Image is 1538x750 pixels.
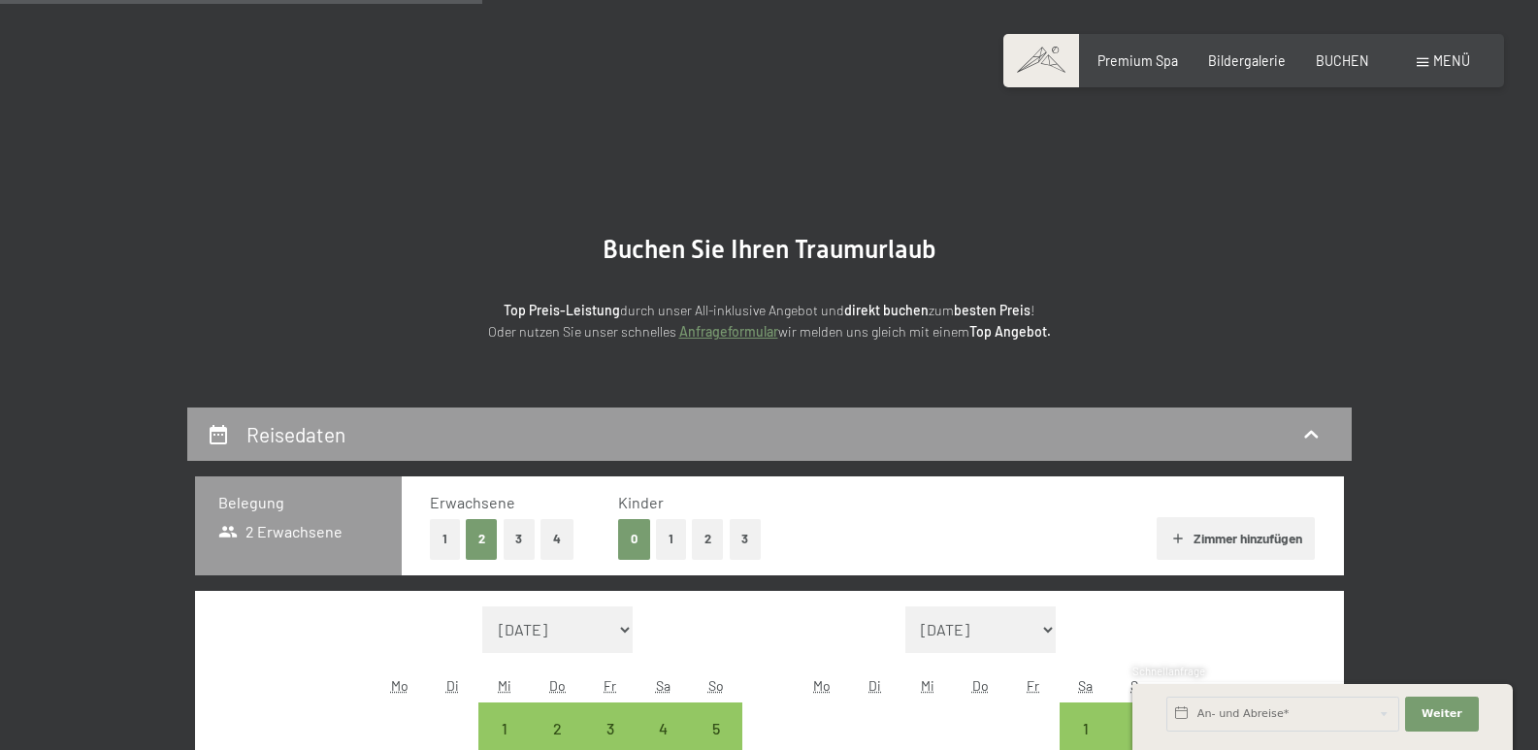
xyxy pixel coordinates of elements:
abbr: Sonntag [708,677,724,694]
abbr: Mittwoch [498,677,511,694]
button: 2 [466,519,498,559]
button: 1 [430,519,460,559]
strong: besten Preis [954,302,1031,318]
h2: Reisedaten [246,422,345,446]
span: Erwachsene [430,493,515,511]
abbr: Samstag [1078,677,1093,694]
strong: Top Preis-Leistung [504,302,620,318]
abbr: Montag [391,677,409,694]
button: 3 [504,519,536,559]
a: BUCHEN [1316,52,1369,69]
button: Weiter [1405,697,1479,732]
button: 3 [730,519,762,559]
abbr: Dienstag [868,677,881,694]
span: Menü [1433,52,1470,69]
a: Anfrageformular [679,323,778,340]
span: 2 Erwachsene [218,521,344,542]
span: Kinder [618,493,664,511]
abbr: Mittwoch [921,677,934,694]
abbr: Sonntag [1130,677,1146,694]
abbr: Donnerstag [549,677,566,694]
button: 4 [540,519,573,559]
h3: Belegung [218,492,378,513]
button: 2 [692,519,724,559]
strong: Top Angebot. [969,323,1051,340]
span: Schnellanfrage [1132,665,1205,677]
span: Buchen Sie Ihren Traumurlaub [603,235,936,264]
span: Weiter [1422,706,1462,722]
strong: direkt buchen [844,302,929,318]
abbr: Montag [813,677,831,694]
button: 0 [618,519,650,559]
p: durch unser All-inklusive Angebot und zum ! Oder nutzen Sie unser schnelles wir melden uns gleich... [343,300,1196,343]
abbr: Freitag [1027,677,1039,694]
abbr: Samstag [656,677,671,694]
abbr: Dienstag [446,677,459,694]
abbr: Freitag [604,677,616,694]
abbr: Donnerstag [972,677,989,694]
a: Premium Spa [1097,52,1178,69]
button: 1 [656,519,686,559]
button: Zimmer hinzufügen [1157,517,1315,560]
a: Bildergalerie [1208,52,1286,69]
